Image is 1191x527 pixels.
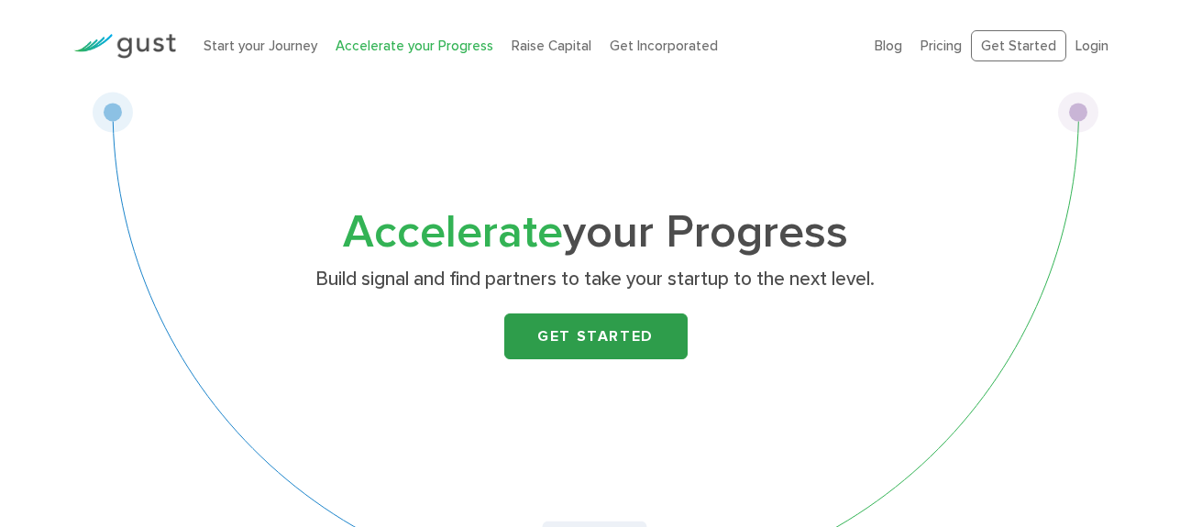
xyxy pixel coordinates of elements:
[504,313,688,359] a: Get Started
[240,267,951,292] p: Build signal and find partners to take your startup to the next level.
[204,38,317,54] a: Start your Journey
[971,30,1066,62] a: Get Started
[234,212,958,254] h1: your Progress
[336,38,493,54] a: Accelerate your Progress
[73,34,176,59] img: Gust Logo
[343,205,563,259] span: Accelerate
[875,38,902,54] a: Blog
[1075,38,1108,54] a: Login
[512,38,591,54] a: Raise Capital
[921,38,962,54] a: Pricing
[610,38,718,54] a: Get Incorporated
